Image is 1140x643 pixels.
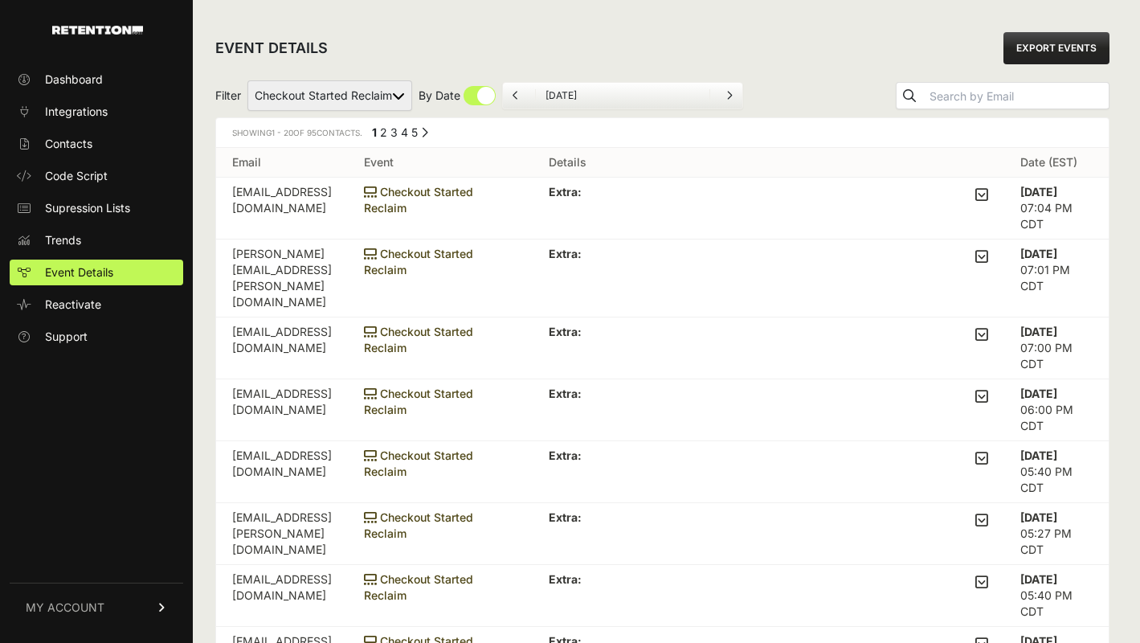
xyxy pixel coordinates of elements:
[1004,379,1109,441] td: 06:00 PM CDT
[45,104,108,120] span: Integrations
[549,247,582,260] strong: Extra:
[215,37,328,59] h2: EVENT DETAILS
[1020,448,1057,462] strong: [DATE]
[45,232,81,248] span: Trends
[1004,148,1109,178] th: Date (EST)
[549,325,582,338] strong: Extra:
[549,185,582,199] strong: Extra:
[216,503,348,565] td: [EMAIL_ADDRESS][PERSON_NAME][DOMAIN_NAME]
[216,240,348,317] td: [PERSON_NAME][EMAIL_ADDRESS][PERSON_NAME][DOMAIN_NAME]
[380,125,387,139] a: Page 2
[390,125,398,139] a: Page 3
[348,148,533,178] th: Event
[369,125,428,145] div: Pagination
[364,247,473,276] span: Checkout Started Reclaim
[364,387,473,416] span: Checkout Started Reclaim
[45,329,88,345] span: Support
[549,510,582,524] strong: Extra:
[307,128,317,137] span: 95
[45,200,130,216] span: Supression Lists
[10,67,183,92] a: Dashboard
[533,148,1004,178] th: Details
[10,260,183,285] a: Event Details
[1004,441,1109,503] td: 05:40 PM CDT
[549,448,582,462] strong: Extra:
[1004,317,1109,379] td: 07:00 PM CDT
[216,148,348,178] th: Email
[1004,503,1109,565] td: 05:27 PM CDT
[549,572,582,586] strong: Extra:
[1003,32,1109,64] a: EXPORT EVENTS
[10,163,183,189] a: Code Script
[1020,325,1057,338] strong: [DATE]
[549,387,582,400] strong: Extra:
[216,441,348,503] td: [EMAIL_ADDRESS][DOMAIN_NAME]
[215,88,241,104] span: Filter
[216,178,348,240] td: [EMAIL_ADDRESS][DOMAIN_NAME]
[411,125,418,139] a: Page 5
[10,131,183,157] a: Contacts
[1020,387,1057,400] strong: [DATE]
[247,80,412,111] select: Filter
[52,26,143,35] img: Retention.com
[26,600,104,616] span: MY ACCOUNT
[372,125,377,139] em: Page 1
[926,85,1109,108] input: Search by Email
[45,168,108,184] span: Code Script
[364,510,473,540] span: Checkout Started Reclaim
[364,448,473,478] span: Checkout Started Reclaim
[364,572,473,602] span: Checkout Started Reclaim
[1004,565,1109,627] td: 05:40 PM CDT
[1004,240,1109,317] td: 07:01 PM CDT
[45,72,103,88] span: Dashboard
[10,195,183,221] a: Supression Lists
[216,379,348,441] td: [EMAIL_ADDRESS][DOMAIN_NAME]
[1020,510,1057,524] strong: [DATE]
[364,185,473,215] span: Checkout Started Reclaim
[45,136,92,152] span: Contacts
[364,325,473,354] span: Checkout Started Reclaim
[45,297,101,313] span: Reactivate
[10,227,183,253] a: Trends
[10,583,183,632] a: MY ACCOUNT
[10,292,183,317] a: Reactivate
[45,264,113,281] span: Event Details
[10,99,183,125] a: Integrations
[216,317,348,379] td: [EMAIL_ADDRESS][DOMAIN_NAME]
[1020,247,1057,260] strong: [DATE]
[401,125,408,139] a: Page 4
[1004,178,1109,240] td: 07:04 PM CDT
[232,125,362,141] div: Showing of
[1020,572,1057,586] strong: [DATE]
[216,565,348,627] td: [EMAIL_ADDRESS][DOMAIN_NAME]
[1020,185,1057,199] strong: [DATE]
[304,128,362,137] span: Contacts.
[272,128,293,137] span: 1 - 20
[10,324,183,350] a: Support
